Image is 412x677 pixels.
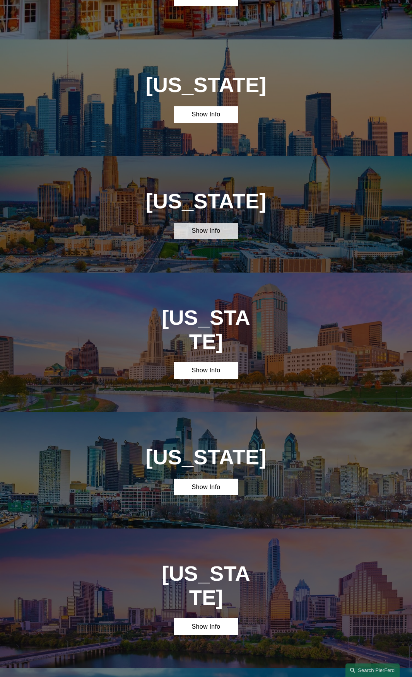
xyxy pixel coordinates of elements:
a: Show Info [174,223,238,239]
a: Show Info [174,479,238,495]
a: Show Info [174,618,238,635]
a: Show Info [174,106,238,123]
h1: [US_STATE] [125,445,287,469]
h1: [US_STATE] [157,562,254,610]
h1: [US_STATE] [157,306,254,354]
a: Show Info [174,362,238,379]
h1: [US_STATE] [125,73,287,97]
h1: [US_STATE] [125,189,287,213]
a: Search this site [345,663,400,677]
